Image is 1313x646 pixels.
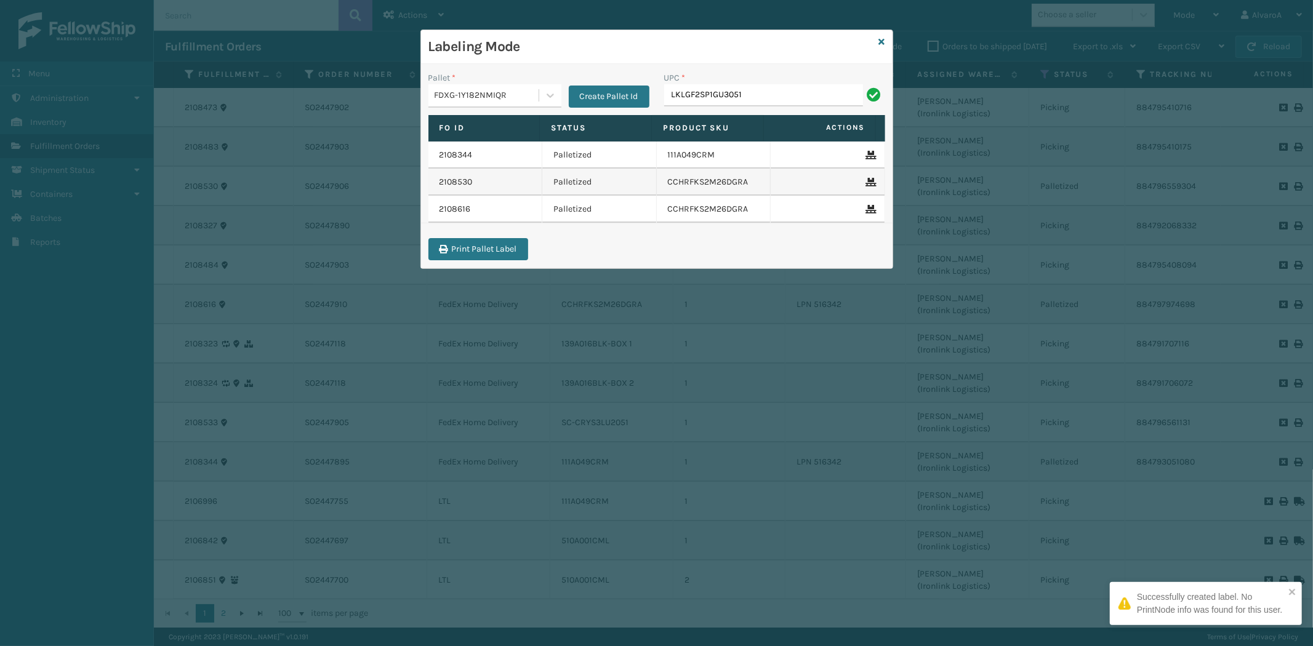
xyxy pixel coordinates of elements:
i: Remove From Pallet [866,178,873,186]
div: Successfully created label. No PrintNode info was found for this user. [1137,591,1285,616]
label: UPC [664,71,686,84]
label: Product SKU [663,122,752,134]
a: 2108616 [440,203,471,215]
span: Actions [768,118,873,138]
td: Palletized [542,142,657,169]
i: Remove From Pallet [866,205,873,213]
td: 111A049CRM [657,142,771,169]
label: Status [551,122,640,134]
h3: Labeling Mode [428,38,874,56]
td: CCHRFKS2M26DGRA [657,196,771,223]
td: CCHRFKS2M26DGRA [657,169,771,196]
button: Create Pallet Id [569,86,649,108]
td: Palletized [542,196,657,223]
td: Palletized [542,169,657,196]
button: close [1288,587,1297,599]
label: Pallet [428,71,456,84]
label: Fo Id [440,122,529,134]
i: Remove From Pallet [866,151,873,159]
a: 2108530 [440,176,473,188]
button: Print Pallet Label [428,238,528,260]
a: 2108344 [440,149,473,161]
div: FDXG-1Y182NMIQR [435,89,540,102]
